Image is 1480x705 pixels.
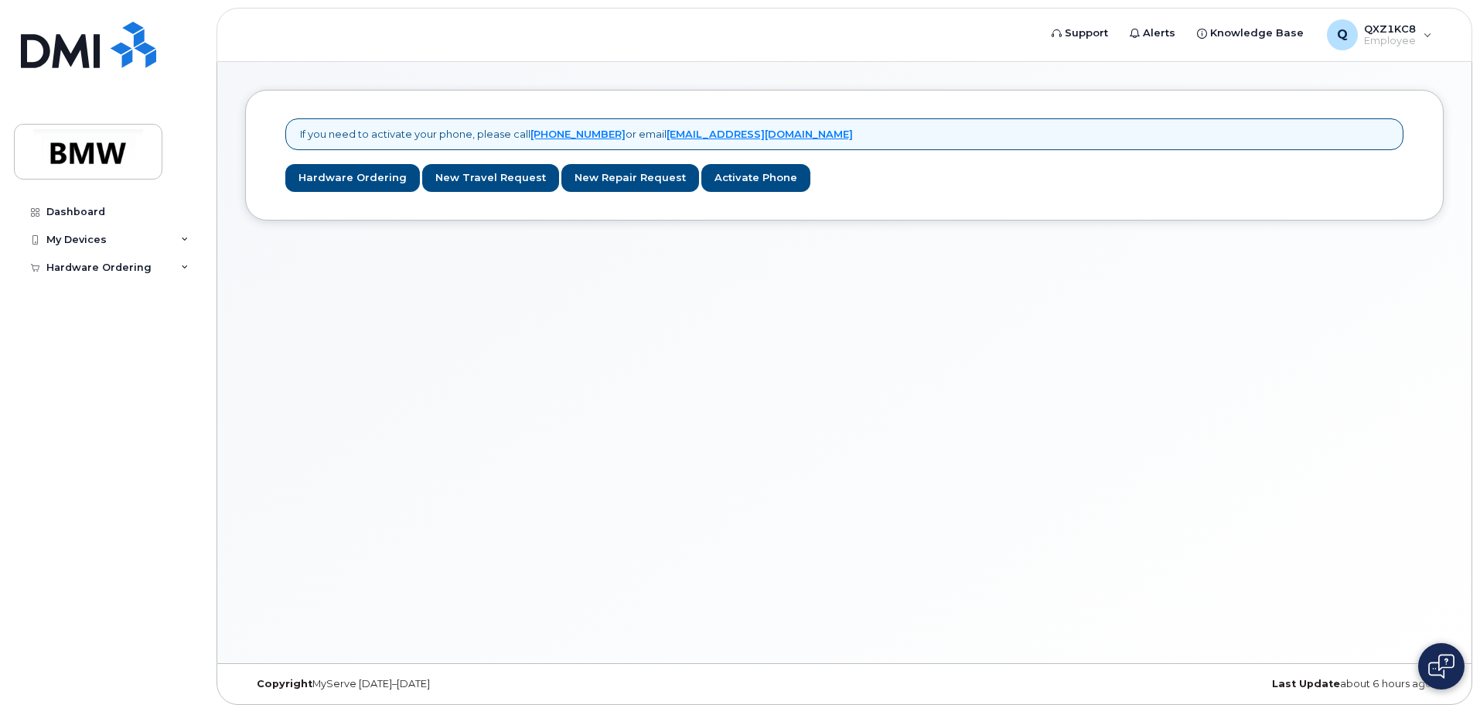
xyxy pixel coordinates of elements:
[1428,654,1454,679] img: Open chat
[667,128,853,140] a: [EMAIL_ADDRESS][DOMAIN_NAME]
[257,678,312,690] strong: Copyright
[422,164,559,193] a: New Travel Request
[1044,678,1444,690] div: about 6 hours ago
[245,678,645,690] div: MyServe [DATE]–[DATE]
[530,128,626,140] a: [PHONE_NUMBER]
[1272,678,1340,690] strong: Last Update
[300,127,853,142] p: If you need to activate your phone, please call or email
[561,164,699,193] a: New Repair Request
[701,164,810,193] a: Activate Phone
[285,164,420,193] a: Hardware Ordering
